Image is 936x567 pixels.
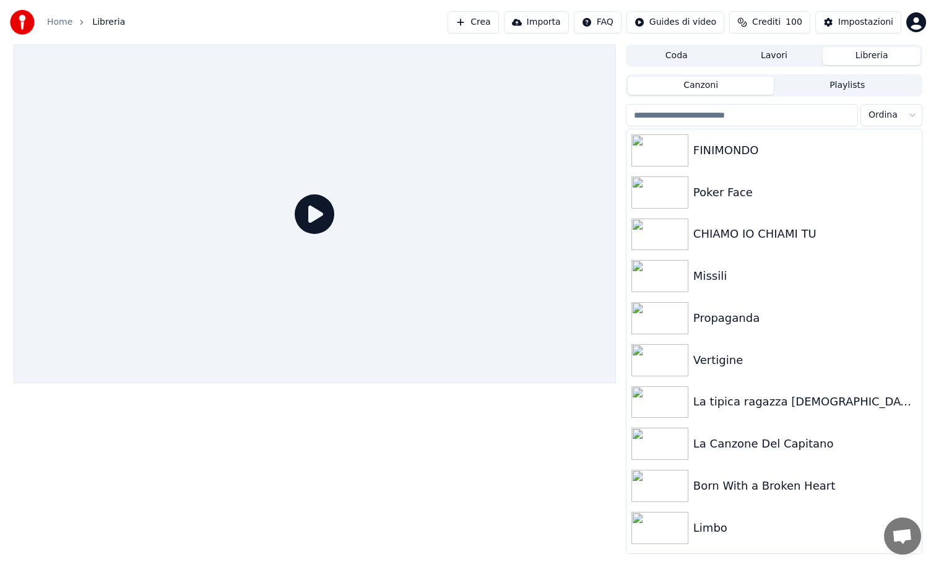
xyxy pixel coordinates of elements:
button: Lavori [726,47,823,65]
div: Aprire la chat [884,517,921,555]
button: FAQ [574,11,622,33]
button: Libreria [823,47,921,65]
button: Importa [504,11,569,33]
span: Libreria [92,16,125,28]
button: Guides di video [626,11,724,33]
div: CHIAMO IO CHIAMI TU [693,225,917,243]
button: Coda [628,47,726,65]
div: Impostazioni [838,16,893,28]
div: Propaganda [693,309,917,327]
div: Vertigine [693,352,917,369]
a: Home [47,16,72,28]
span: Ordina [869,109,898,121]
div: La Canzone Del Capitano [693,435,917,452]
div: FINIMONDO [693,142,917,159]
div: La tipica ragazza [DEMOGRAPHIC_DATA] [693,393,917,410]
button: Crediti100 [729,11,810,33]
div: Poker Face [693,184,917,201]
span: 100 [786,16,802,28]
span: Crediti [752,16,781,28]
div: Limbo [693,519,917,537]
nav: breadcrumb [47,16,125,28]
div: Missili [693,267,917,285]
button: Playlists [774,77,921,95]
button: Canzoni [628,77,774,95]
img: youka [10,10,35,35]
button: Crea [448,11,498,33]
button: Impostazioni [815,11,901,33]
div: Born With a Broken Heart [693,477,917,495]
